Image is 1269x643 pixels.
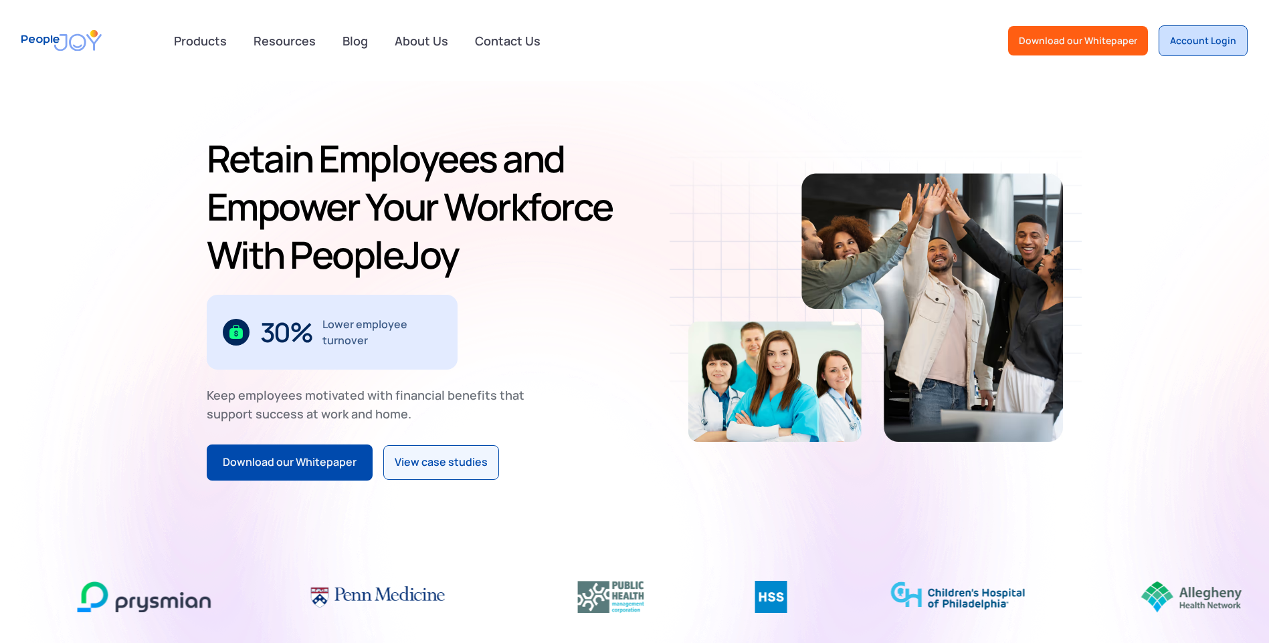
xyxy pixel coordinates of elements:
[1170,34,1236,47] div: Account Login
[207,386,536,423] div: Keep employees motivated with financial benefits that support success at work and home.
[223,454,357,471] div: Download our Whitepaper
[246,26,324,55] a: Resources
[166,27,235,54] div: Products
[1159,25,1248,56] a: Account Login
[21,21,102,59] a: home
[334,26,376,55] a: Blog
[322,316,442,348] div: Lower employee turnover
[387,26,456,55] a: About Us
[395,454,488,471] div: View case studies
[207,295,458,370] div: 3 / 3
[467,26,549,55] a: Contact Us
[207,134,629,279] h1: Retain Employees and Empower Your Workforce With PeopleJoy
[383,445,499,480] a: View case studies
[801,173,1063,442] img: Retain-Employees-PeopleJoy
[260,321,312,343] div: 30%
[688,321,862,442] img: Retain-Employees-PeopleJoy
[1008,26,1148,55] a: Download our Whitepaper
[207,444,373,481] a: Download our Whitepaper
[1019,34,1137,47] div: Download our Whitepaper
